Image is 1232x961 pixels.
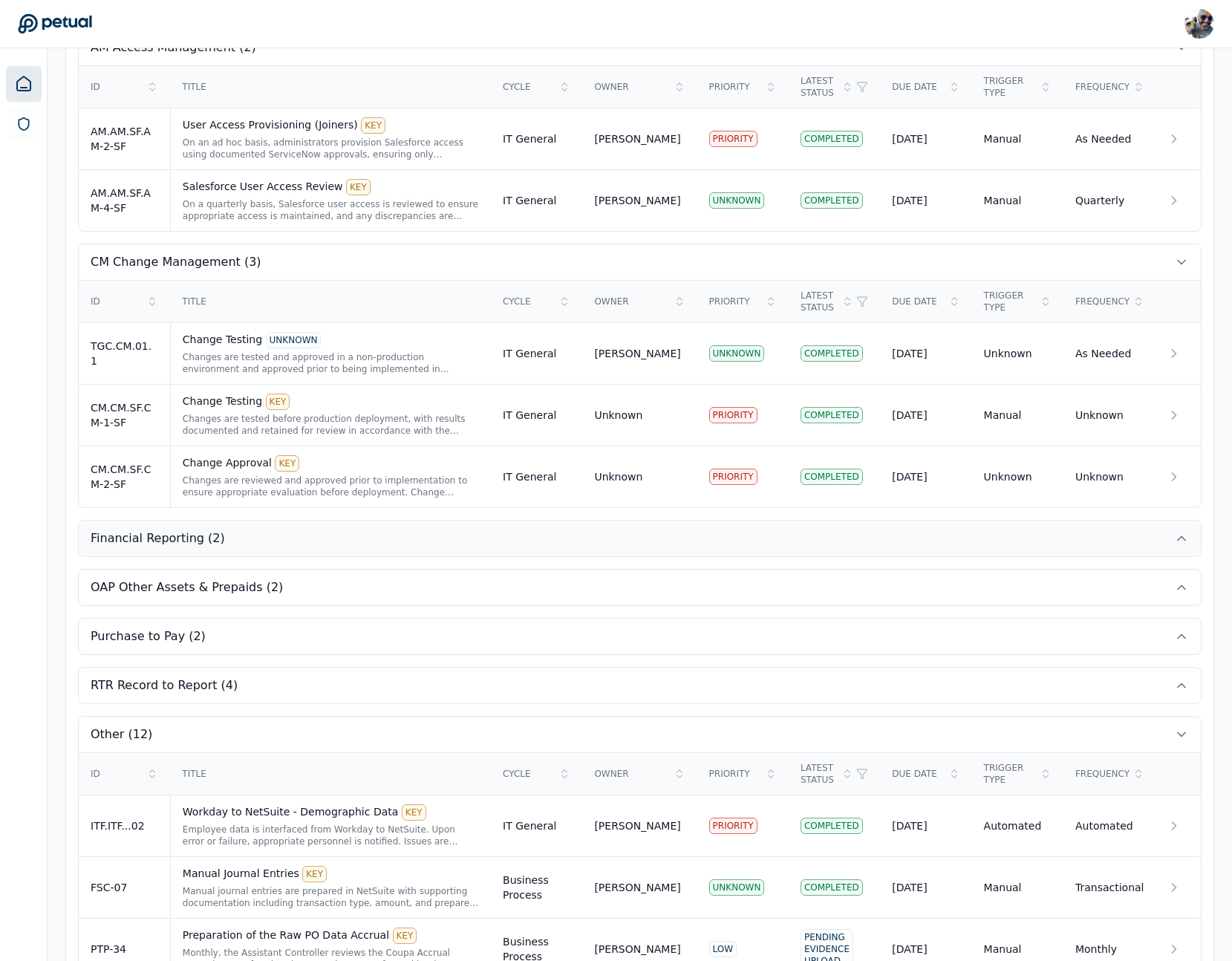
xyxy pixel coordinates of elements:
[91,530,225,547] span: Financial Reporting (2)
[79,570,1201,605] button: OAP Other Assets & Prepaids (2)
[801,192,863,209] div: Completed
[1063,857,1155,919] td: Transactional
[91,768,158,780] div: ID
[972,323,1063,385] td: Unknown
[91,296,158,307] div: ID
[892,818,959,833] div: [DATE]
[183,179,479,195] div: Salesforce User Access Review
[183,351,479,375] div: Changes are tested and approved in a non-production environment and approved prior to being imple...
[709,192,765,209] div: UNKNOWN
[91,124,158,154] div: AM.AM.SF.AM-2-SF
[709,81,777,93] div: Priority
[801,407,863,423] div: Completed
[7,108,40,140] a: SOC
[801,879,863,896] div: Completed
[709,469,757,485] div: PRIORITY
[972,385,1063,446] td: Manual
[801,469,863,485] div: Completed
[594,768,685,780] div: Owner
[182,81,479,93] div: Title
[361,117,385,134] div: KEY
[1063,323,1155,385] td: As Needed
[79,521,1201,556] button: Financial Reporting (2)
[491,385,582,446] td: IT General
[91,942,158,957] div: PTP-34
[594,193,680,208] div: [PERSON_NAME]
[91,462,158,492] div: CM.CM.SF.CM-2-SF
[91,818,158,833] div: ITF.ITF...02
[183,928,479,944] div: Preparation of the Raw PO Data Accrual
[594,469,642,484] div: Unknown
[503,81,570,93] div: Cycle
[266,394,290,410] div: KEY
[91,579,283,596] span: OAP Other Assets & Prepaids (2)
[892,942,959,957] div: [DATE]
[594,818,680,833] div: [PERSON_NAME]
[1075,81,1143,93] div: Frequency
[79,619,1201,654] button: Purchase to Pay (2)
[892,296,959,307] div: Due Date
[1184,9,1214,39] img: Shekhar Khedekar
[491,857,582,919] td: Business Process
[801,75,868,99] div: Latest Status
[709,768,777,780] div: Priority
[892,469,959,484] div: [DATE]
[91,400,158,430] div: CM.CM.SF.CM-1-SF
[892,346,959,361] div: [DATE]
[972,446,1063,508] td: Unknown
[594,408,642,423] div: Unknown
[594,942,680,957] div: [PERSON_NAME]
[183,394,479,410] div: Change Testing
[491,795,582,857] td: IT General
[709,818,757,834] div: PRIORITY
[594,880,680,895] div: [PERSON_NAME]
[18,13,92,34] a: Go to Dashboard
[91,253,261,271] span: CM Change Management (3)
[594,346,680,361] div: [PERSON_NAME]
[1075,768,1143,780] div: Frequency
[1063,446,1155,508] td: Unknown
[79,717,1201,752] button: Other (12)
[182,296,479,307] div: Title
[91,880,158,895] div: FSC-07
[801,131,863,147] div: Completed
[1075,296,1143,307] div: Frequency
[91,81,158,93] div: ID
[709,345,765,362] div: UNKNOWN
[79,668,1201,703] button: RTR Record to Report (4)
[79,244,1201,280] button: CM Change Management (3)
[972,170,1063,232] td: Manual
[402,804,426,821] div: KEY
[892,880,959,895] div: [DATE]
[1063,170,1155,232] td: Quarterly
[183,824,479,847] div: Employee data is interfaced from Workday to NetSuite. Upon error or failure, appropriate personne...
[503,768,570,780] div: Cycle
[892,81,959,93] div: Due Date
[183,137,479,160] div: On an ad hoc basis, administrators provision Salesforce access using documented ServiceNow approv...
[984,290,1052,313] div: Trigger Type
[183,885,479,909] div: Manual journal entries are prepared in NetSuite with supporting documentation including transacti...
[183,198,479,222] div: On a quarterly basis, Salesforce user access is reviewed to ensure appropriate access is maintain...
[183,117,479,134] div: User Access Provisioning (Joiners)
[1063,385,1155,446] td: Unknown
[183,332,479,348] div: Change Testing
[801,290,868,313] div: Latest Status
[346,179,371,195] div: KEY
[709,131,757,147] div: PRIORITY
[91,628,206,645] span: Purchase to Pay (2)
[91,726,152,743] span: Other (12)
[801,818,863,834] div: Completed
[892,408,959,423] div: [DATE]
[594,296,685,307] div: Owner
[892,193,959,208] div: [DATE]
[801,345,863,362] div: Completed
[709,296,777,307] div: Priority
[91,186,158,215] div: AM.AM.SF.AM-4-SF
[266,332,322,348] div: UNKNOWN
[972,795,1063,857] td: Automated
[594,81,685,93] div: Owner
[393,928,417,944] div: KEY
[183,866,479,882] div: Manual Journal Entries
[183,455,479,472] div: Change Approval
[801,762,868,786] div: Latest Status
